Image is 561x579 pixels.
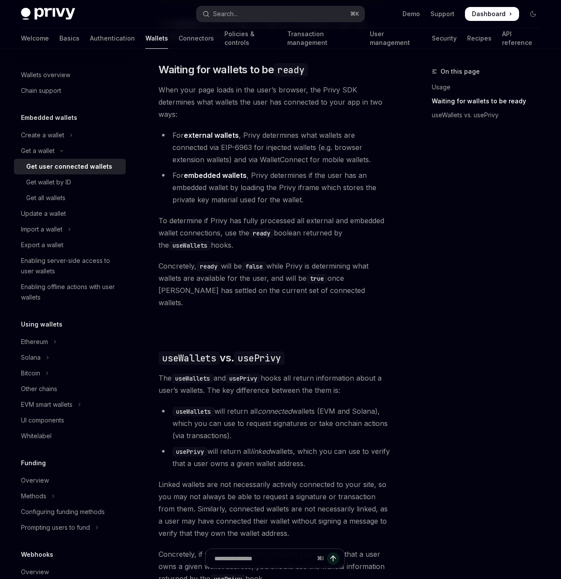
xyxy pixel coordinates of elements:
[432,108,547,122] a: useWallets vs. usePrivy
[158,445,392,470] li: will return all wallets, which you can use to verify that a user owns a given wallet address.
[251,447,270,456] em: linked
[14,365,126,381] button: Toggle Bitcoin section
[26,161,112,172] div: Get user connected wallets
[26,193,65,203] div: Get all wallets
[526,7,540,21] button: Toggle dark mode
[21,549,53,560] h5: Webhooks
[184,171,247,180] strong: embedded wallets
[14,159,126,174] a: Get user connected wallets
[21,130,64,140] div: Create a wallet
[21,368,40,378] div: Bitcoin
[21,415,64,426] div: UI components
[14,253,126,279] a: Enabling server-side access to user wallets
[14,279,126,305] a: Enabling offline actions with user wallets
[14,381,126,397] a: Other chains
[327,552,339,565] button: Send message
[21,28,49,49] a: Welcome
[21,282,120,303] div: Enabling offline actions with user wallets
[21,431,52,441] div: Whitelabel
[14,397,126,412] button: Toggle EVM smart wallets section
[21,507,105,517] div: Configuring funding methods
[467,28,492,49] a: Recipes
[158,260,392,309] span: Concretely, will be while Privy is determining what wallets are available for the user, and will ...
[234,351,284,365] code: usePrivy
[14,520,126,535] button: Toggle Prompting users to fund section
[21,352,41,363] div: Solana
[26,177,71,187] div: Get wallet by ID
[370,28,421,49] a: User management
[14,473,126,488] a: Overview
[172,447,207,456] code: usePrivy
[158,84,392,120] span: When your page loads in the user’s browser, the Privy SDK determines what wallets the user has co...
[21,567,49,577] div: Overview
[21,399,72,410] div: EVM smart wallets
[196,262,221,271] code: ready
[21,208,66,219] div: Update a wallet
[465,7,519,21] a: Dashboard
[184,131,239,140] strong: external wallets
[158,215,392,251] span: To determine if Privy has fully processed all external and embedded wallet connections, use the b...
[14,504,126,520] a: Configuring funding methods
[249,228,274,238] code: ready
[226,374,261,383] code: usePrivy
[21,522,90,533] div: Prompting users to fund
[441,66,480,77] span: On this page
[472,10,506,18] span: Dashboard
[502,28,540,49] a: API reference
[14,428,126,444] a: Whitelabel
[14,83,126,99] a: Chain support
[224,28,277,49] a: Policies & controls
[158,351,284,365] span: vs.
[21,319,62,330] h5: Using wallets
[21,146,55,156] div: Get a wallet
[158,63,308,77] span: Waiting for wallets to be
[287,28,359,49] a: Transaction management
[14,67,126,83] a: Wallets overview
[21,8,75,20] img: dark logo
[214,549,313,568] input: Ask a question...
[169,241,211,250] code: useWallets
[432,94,547,108] a: Waiting for wallets to be ready
[158,129,392,166] li: For , Privy determines what wallets are connected via EIP-6963 for injected wallets (e.g. browser...
[172,374,213,383] code: useWallets
[21,70,70,80] div: Wallets overview
[21,224,62,235] div: Import a wallet
[14,237,126,253] a: Export a wallet
[14,143,126,159] button: Toggle Get a wallet section
[306,274,327,283] code: true
[158,405,392,442] li: will return all wallets (EVM and Solana), which you can use to request signatures or take onchain...
[59,28,79,49] a: Basics
[14,206,126,221] a: Update a wallet
[158,351,220,365] code: useWallets
[14,190,126,206] a: Get all wallets
[213,9,237,19] div: Search...
[274,63,308,77] code: ready
[14,221,126,237] button: Toggle Import a wallet section
[145,28,168,49] a: Wallets
[403,10,420,18] a: Demo
[21,337,48,347] div: Ethereum
[90,28,135,49] a: Authentication
[179,28,214,49] a: Connectors
[258,407,292,416] em: connected
[21,112,77,123] h5: Embedded wallets
[14,334,126,350] button: Toggle Ethereum section
[21,491,46,501] div: Methods
[14,174,126,190] a: Get wallet by ID
[172,407,214,416] code: useWallets
[21,255,120,276] div: Enabling server-side access to user wallets
[21,384,57,394] div: Other chains
[432,80,547,94] a: Usage
[21,475,49,486] div: Overview
[14,350,126,365] button: Toggle Solana section
[158,478,392,539] span: Linked wallets are not necessarily actively connected to your site, so you may not always be able...
[350,10,359,17] span: ⌘ K
[158,372,392,396] span: The and hooks all return information about a user’s wallets. The key difference between the them is:
[430,10,454,18] a: Support
[432,28,457,49] a: Security
[158,169,392,206] li: For , Privy determines if the user has an embedded wallet by loading the Privy iframe which store...
[14,127,126,143] button: Toggle Create a wallet section
[14,412,126,428] a: UI components
[21,85,61,96] div: Chain support
[242,262,266,271] code: false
